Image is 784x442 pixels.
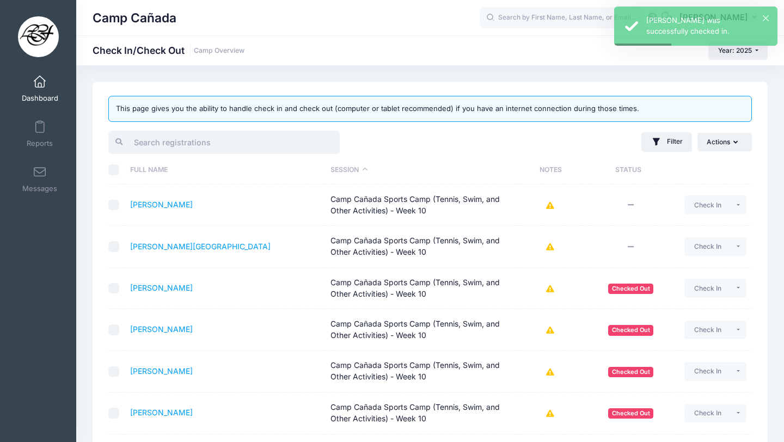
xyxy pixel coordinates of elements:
[93,5,176,30] h1: Camp Cañada
[326,309,518,351] td: Camp Cañada Sports Camp (Tennis, Swim, and Other Activities) - Week 10
[583,156,679,185] th: Status
[608,284,653,294] span: Checked Out
[22,184,57,193] span: Messages
[130,366,193,376] a: [PERSON_NAME]
[684,195,731,214] button: Check In
[18,16,59,57] img: Camp Cañada
[108,131,340,154] input: Search registrations
[684,321,731,339] button: Check In
[763,15,769,21] button: ×
[22,94,58,103] span: Dashboard
[27,139,53,148] span: Reports
[125,156,326,185] th: Full Name: activate to sort column ascending
[130,283,193,292] a: [PERSON_NAME]
[697,133,752,151] button: Actions
[646,15,769,36] div: [PERSON_NAME] was successfully checked in.
[326,351,518,392] td: Camp Cañada Sports Camp (Tennis, Swim, and Other Activities) - Week 10
[93,45,244,56] h1: Check In/Check Out
[130,324,193,334] a: [PERSON_NAME]
[608,408,653,419] span: Checked Out
[14,115,66,153] a: Reports
[14,160,66,198] a: Messages
[718,46,752,54] span: Year: 2025
[708,41,768,60] button: Year: 2025
[684,362,731,380] button: Check In
[480,7,643,29] input: Search by First Name, Last Name, or Email...
[326,226,518,267] td: Camp Cañada Sports Camp (Tennis, Swim, and Other Activities) - Week 10
[14,70,66,108] a: Dashboard
[518,156,583,185] th: Notes: activate to sort column ascending
[684,279,731,297] button: Check In
[130,200,193,209] a: [PERSON_NAME]
[684,404,731,422] button: Check In
[326,156,518,185] th: Session: activate to sort column descending
[608,367,653,377] span: Checked Out
[194,47,244,55] a: Camp Overview
[326,185,518,226] td: Camp Cañada Sports Camp (Tennis, Swim, and Other Activities) - Week 10
[130,408,193,417] a: [PERSON_NAME]
[108,96,752,122] div: This page gives you the ability to handle check in and check out (computer or tablet recommended)...
[326,268,518,309] td: Camp Cañada Sports Camp (Tennis, Swim, and Other Activities) - Week 10
[684,237,731,256] button: Check In
[672,5,768,30] button: [PERSON_NAME]
[608,325,653,335] span: Checked Out
[641,132,692,152] button: Filter
[326,392,518,434] td: Camp Cañada Sports Camp (Tennis, Swim, and Other Activities) - Week 10
[130,242,271,251] a: [PERSON_NAME][GEOGRAPHIC_DATA]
